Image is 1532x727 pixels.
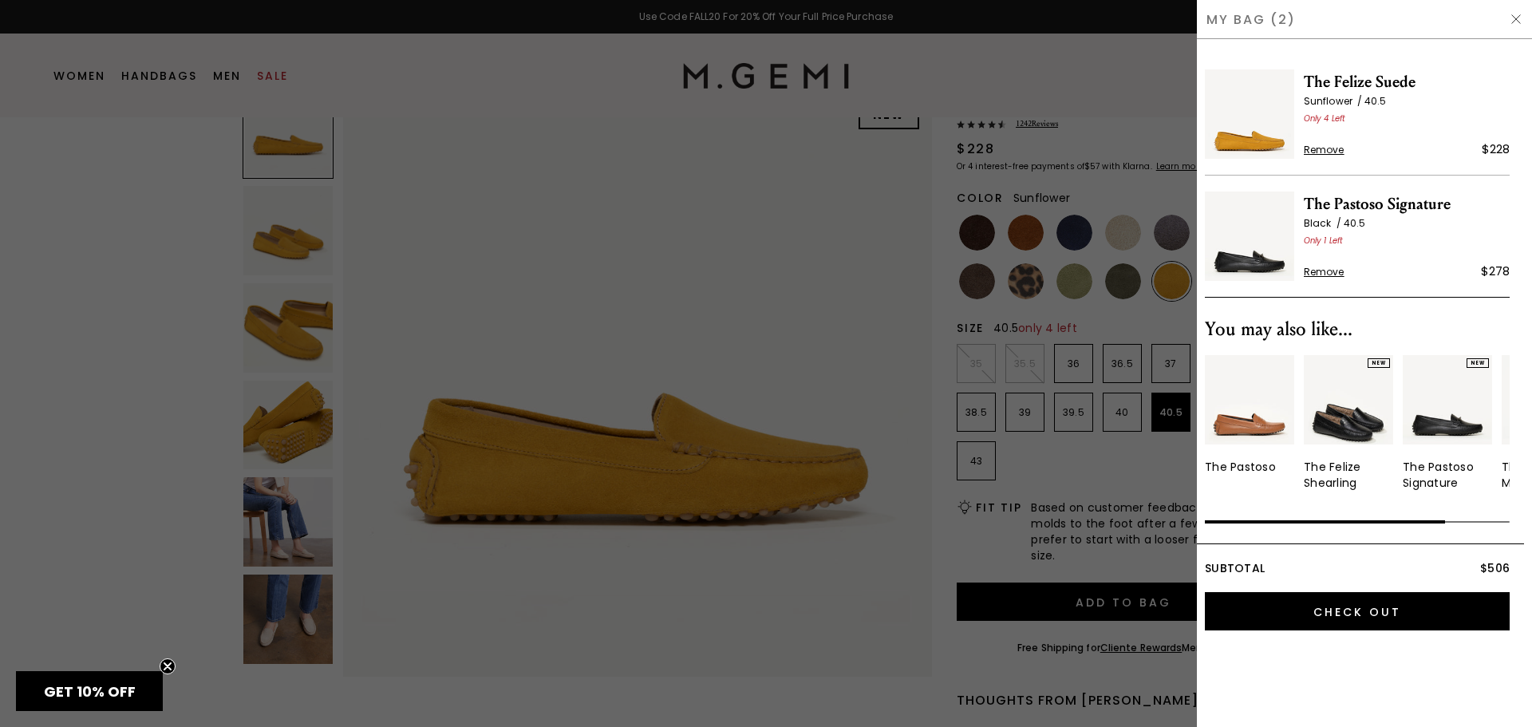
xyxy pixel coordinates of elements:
div: The Felize Shearling [1304,459,1393,491]
div: $278 [1481,262,1510,281]
a: NEWThe Felize Shearling [1304,355,1393,491]
span: Only 4 Left [1304,113,1345,124]
div: $228 [1482,140,1510,159]
input: Check Out [1205,592,1510,630]
span: GET 10% OFF [44,682,136,701]
a: The Pastoso [1205,355,1294,475]
span: 40.5 [1344,216,1365,230]
div: NEW [1467,358,1489,368]
img: 7387852013627_01_Main_New_ThePastosoSignature_Black_TumbledLeather_290x387_crop_center.jpg [1403,355,1492,444]
img: Hide Drawer [1510,13,1522,26]
div: GET 10% OFFClose teaser [16,671,163,711]
div: You may also like... [1205,317,1510,342]
img: v_11572_01_Main_New_ThePastoso_Tan_Leather_290x387_crop_center.jpg [1205,355,1294,444]
span: Remove [1304,266,1344,279]
span: Remove [1304,144,1344,156]
div: The Pastoso Signature [1403,459,1492,491]
div: The Pastoso [1205,459,1276,475]
div: NEW [1368,358,1390,368]
img: v_12461_02_Hover_New_TheFelizeSharling_Black_CroccoPrintedLeather_290x387_crop_center.jpg [1304,355,1393,444]
span: 40.5 [1364,94,1386,108]
a: NEWThe Pastoso Signature [1403,355,1492,491]
button: Close teaser [160,658,176,674]
span: The Felize Suede [1304,69,1510,95]
span: Subtotal [1205,560,1265,576]
span: $506 [1480,560,1510,576]
span: Only 1 Left [1304,235,1343,247]
span: Sunflower [1304,94,1364,108]
span: The Pastoso Signature [1304,192,1510,217]
span: Black [1304,216,1344,230]
img: The Pastoso Signature [1205,192,1294,281]
img: The Felize Suede [1205,69,1294,159]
